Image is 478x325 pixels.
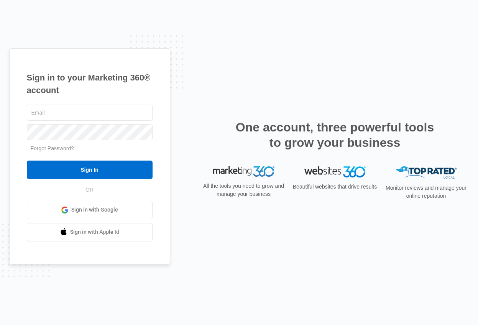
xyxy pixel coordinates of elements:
span: OR [80,186,99,194]
img: Websites 360 [304,166,366,177]
img: Marketing 360 [213,166,274,177]
h2: One account, three powerful tools to grow your business [233,120,437,150]
p: Beautiful websites that drive results [292,183,378,191]
p: Monitor reviews and manage your online reputation [383,184,469,200]
span: Sign in with Google [71,206,118,214]
a: Sign in with Apple Id [27,223,153,241]
a: Forgot Password? [31,145,74,151]
input: Sign In [27,161,153,179]
p: All the tools you need to grow and manage your business [201,182,287,198]
img: Top Rated Local [396,166,457,179]
input: Email [27,105,153,121]
a: Sign in with Google [27,201,153,219]
h1: Sign in to your Marketing 360® account [27,71,153,97]
span: Sign in with Apple Id [70,228,119,236]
